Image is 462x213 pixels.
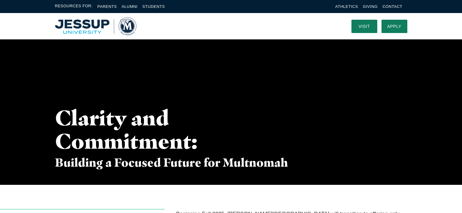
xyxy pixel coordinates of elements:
a: Apply [382,20,407,33]
img: Multnomah University Logo [55,17,136,35]
a: Alumni [121,4,137,9]
span: Resources For: [55,3,93,10]
a: Parents [98,4,117,9]
a: Students [142,4,165,9]
a: Contact [382,4,402,9]
h3: Building a Focused Future for Multnomah [55,156,290,170]
a: Athletics [335,4,358,9]
a: Visit [351,20,377,33]
h1: Clarity and Commitment: [55,106,195,153]
a: Giving [363,4,378,9]
a: Home [55,17,136,35]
